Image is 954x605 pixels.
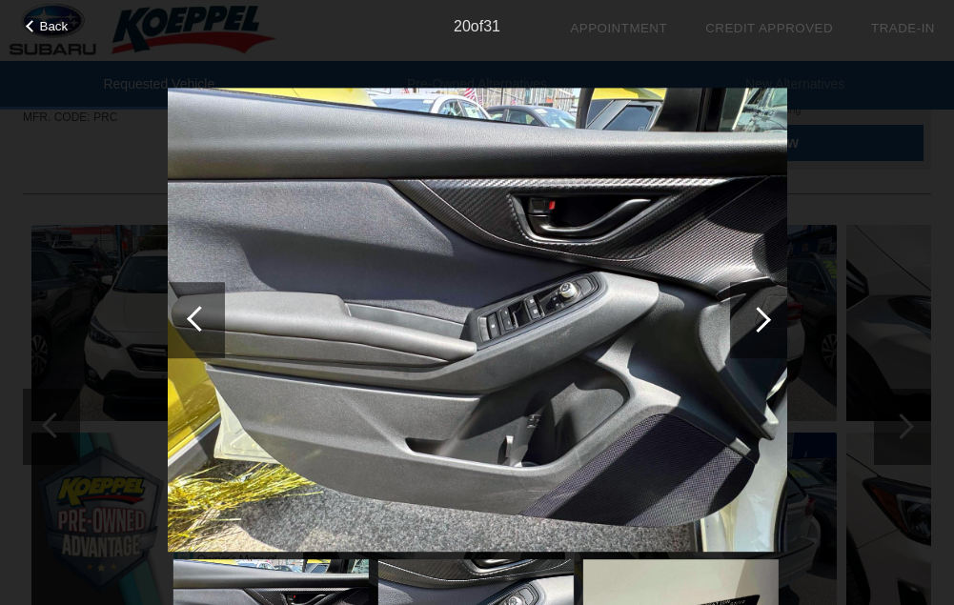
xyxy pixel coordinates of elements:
[705,21,833,35] a: Credit Approved
[454,18,471,34] span: 20
[570,21,667,35] a: Appointment
[871,21,935,35] a: Trade-In
[168,88,787,553] img: 7a0c50fb75a5fe038c9debcda8c7c73ax.jpg
[40,19,69,33] span: Back
[483,18,500,34] span: 31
